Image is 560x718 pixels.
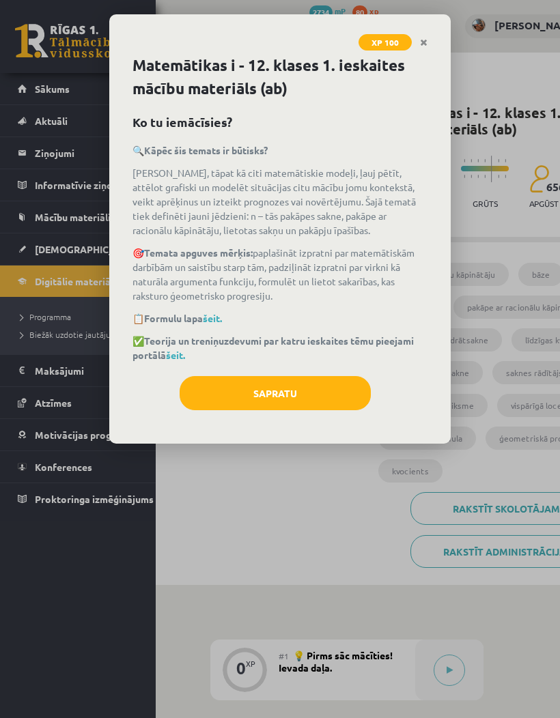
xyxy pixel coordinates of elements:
strong: Formulu lapa [144,312,222,324]
p: 🔍 [132,143,428,158]
button: Sapratu [180,376,371,410]
a: Close [412,29,436,56]
strong: Teorija un treniņuzdevumi par katru ieskaites tēmu pieejami portālā [132,334,414,361]
span: XP 100 [359,34,412,51]
a: šeit. [166,349,185,361]
b: Kāpēc šis temats ir būtisks? [144,144,268,156]
h2: Ko tu iemācīsies? [132,113,428,131]
p: 📋 [132,311,428,326]
p: [PERSON_NAME], tāpat kā citi matemātiskie modeļi, ļauj pētīt, attēlot grafiski un modelēt situāci... [132,166,428,238]
b: Temata apguves mērķis: [144,246,253,259]
p: 🎯 paplašināt izpratni par matemātiskām darbībām un saistību starp tām, padziļināt izpratni par vi... [132,246,428,303]
h1: Matemātikas i - 12. klases 1. ieskaites mācību materiāls (ab) [132,54,428,100]
p: ✅ [132,334,428,362]
a: šeit. [203,312,222,324]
